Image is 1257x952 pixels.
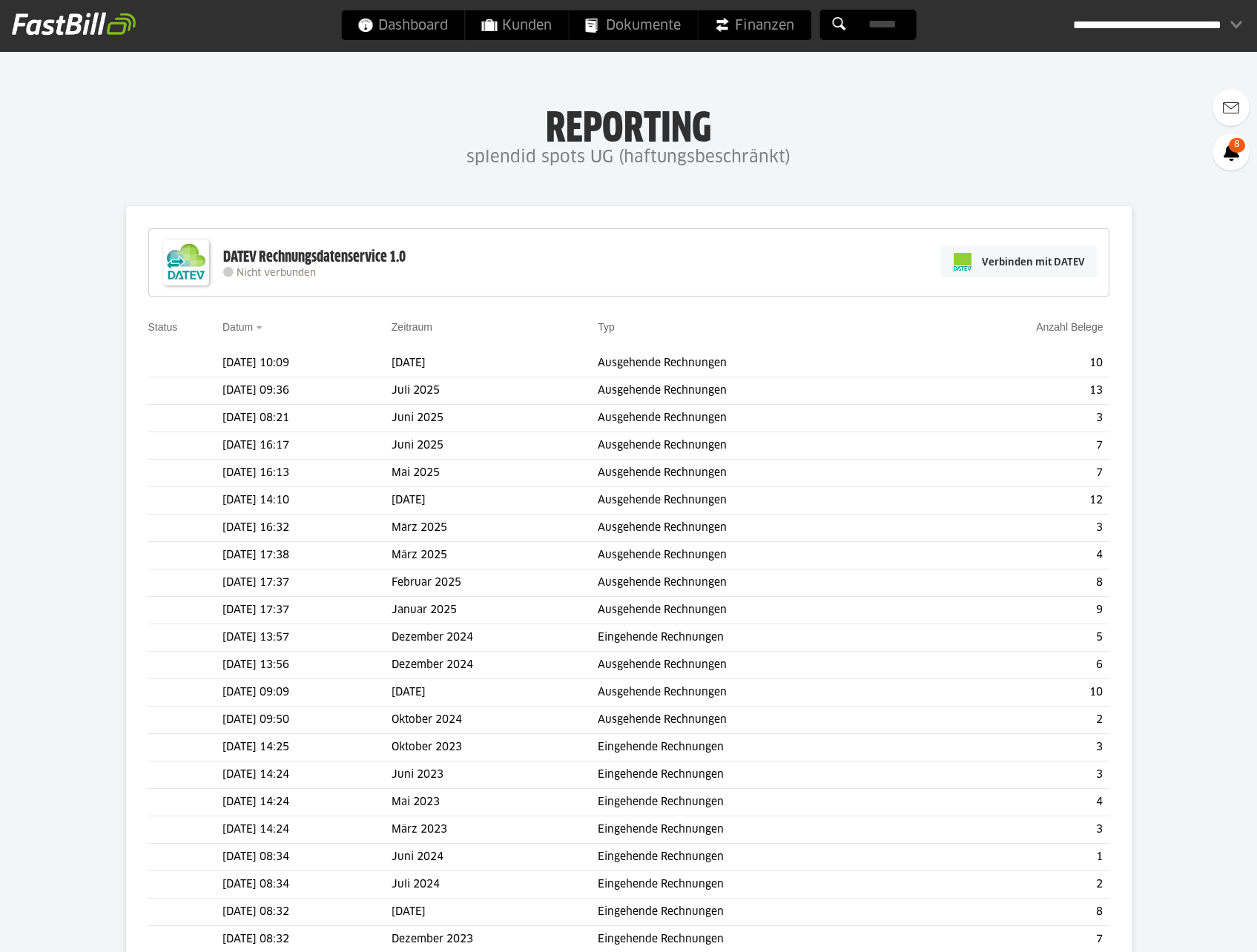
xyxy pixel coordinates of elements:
[222,350,392,377] td: [DATE] 10:09
[222,432,392,460] td: [DATE] 16:17
[925,844,1109,871] td: 1
[148,321,178,333] a: Status
[392,569,598,597] td: Februar 2025
[598,624,924,652] td: Eingehende Rechnungen
[392,515,598,542] td: März 2025
[598,321,615,333] a: Typ
[598,597,924,624] td: Ausgehende Rechnungen
[392,761,598,789] td: Juni 2023
[925,487,1109,515] td: 12
[925,350,1109,377] td: 10
[222,652,392,679] td: [DATE] 13:56
[925,899,1109,926] td: 8
[392,377,598,405] td: Juli 2025
[392,734,598,761] td: Oktober 2023
[222,707,392,734] td: [DATE] 09:50
[392,624,598,652] td: Dezember 2024
[392,597,598,624] td: Januar 2025
[222,844,392,871] td: [DATE] 08:34
[392,542,598,569] td: März 2025
[941,246,1098,277] a: Verbinden mit DATEV
[392,487,598,515] td: [DATE]
[392,321,432,333] a: Zeitraum
[925,679,1109,707] td: 10
[222,515,392,542] td: [DATE] 16:32
[392,816,598,844] td: März 2023
[925,515,1109,542] td: 3
[954,253,971,271] img: pi-datev-logo-farbig-24.svg
[925,624,1109,652] td: 5
[1036,321,1103,333] a: Anzahl Belege
[222,321,253,333] a: Datum
[598,679,924,707] td: Ausgehende Rechnungen
[714,10,794,40] span: Finanzen
[598,652,924,679] td: Ausgehende Rechnungen
[925,789,1109,816] td: 4
[392,707,598,734] td: Oktober 2024
[222,761,392,789] td: [DATE] 14:24
[598,405,924,432] td: Ausgehende Rechnungen
[598,899,924,926] td: Eingehende Rechnungen
[392,899,598,926] td: [DATE]
[222,405,392,432] td: [DATE] 08:21
[465,10,568,40] a: Kunden
[223,248,406,267] div: DATEV Rechnungsdatenservice 1.0
[598,515,924,542] td: Ausgehende Rechnungen
[222,899,392,926] td: [DATE] 08:32
[222,871,392,899] td: [DATE] 08:34
[392,679,598,707] td: [DATE]
[925,761,1109,789] td: 3
[569,10,697,40] a: Dokumente
[392,460,598,487] td: Mai 2025
[1229,138,1245,153] span: 8
[156,233,216,292] img: DATEV-Datenservice Logo
[598,460,924,487] td: Ausgehende Rechnungen
[392,844,598,871] td: Juni 2024
[357,10,448,40] span: Dashboard
[585,10,681,40] span: Dokumente
[598,350,924,377] td: Ausgehende Rechnungen
[222,734,392,761] td: [DATE] 14:25
[598,871,924,899] td: Eingehende Rechnungen
[392,432,598,460] td: Juni 2025
[598,432,924,460] td: Ausgehende Rechnungen
[698,10,811,40] a: Finanzen
[392,789,598,816] td: Mai 2023
[392,652,598,679] td: Dezember 2024
[598,789,924,816] td: Eingehende Rechnungen
[222,816,392,844] td: [DATE] 14:24
[925,432,1109,460] td: 7
[925,871,1109,899] td: 2
[237,268,316,278] span: Nicht verbunden
[256,326,265,329] img: sort_desc.gif
[222,569,392,597] td: [DATE] 17:37
[598,569,924,597] td: Ausgehende Rechnungen
[222,542,392,569] td: [DATE] 17:38
[982,254,1085,269] span: Verbinden mit DATEV
[392,405,598,432] td: Juni 2025
[392,871,598,899] td: Juli 2024
[925,734,1109,761] td: 3
[222,377,392,405] td: [DATE] 09:36
[392,350,598,377] td: [DATE]
[598,487,924,515] td: Ausgehende Rechnungen
[222,487,392,515] td: [DATE] 14:10
[222,624,392,652] td: [DATE] 13:57
[598,816,924,844] td: Eingehende Rechnungen
[925,597,1109,624] td: 9
[925,405,1109,432] td: 3
[925,460,1109,487] td: 7
[925,816,1109,844] td: 3
[148,105,1109,143] h1: Reporting
[598,542,924,569] td: Ausgehende Rechnungen
[598,734,924,761] td: Eingehende Rechnungen
[1213,133,1250,171] a: 8
[598,377,924,405] td: Ausgehende Rechnungen
[481,10,552,40] span: Kunden
[222,460,392,487] td: [DATE] 16:13
[598,707,924,734] td: Ausgehende Rechnungen
[598,844,924,871] td: Eingehende Rechnungen
[925,569,1109,597] td: 8
[925,542,1109,569] td: 4
[341,10,464,40] a: Dashboard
